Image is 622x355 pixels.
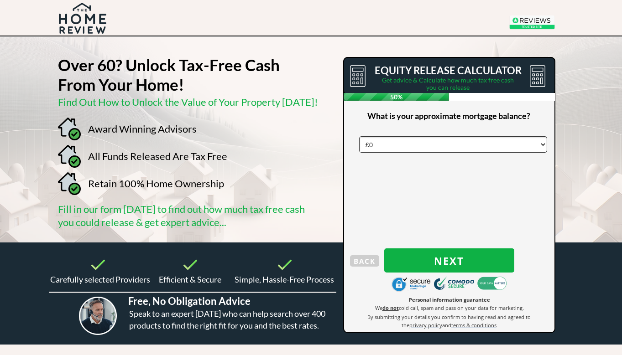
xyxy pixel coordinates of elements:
span: Simple, Hassle-Free Process [235,274,334,284]
span: By submitting your details you confirm to having read and agreed to the [367,314,531,329]
span: Personal information guarantee [409,296,490,303]
span: Next [384,255,514,267]
span: Get advice & Calculate how much tax free cash you can release [382,76,514,91]
span: Find Out How to Unlock the Value of Your Property [DATE]! [58,96,318,108]
span: Fill in our form [DATE] to find out how much tax free cash you could release & get expert advice... [58,203,305,228]
span: EQUITY RELEASE CALCULATOR [375,64,522,77]
span: Award Winning Advisors [88,123,197,135]
button: BACK [350,255,379,267]
span: Retain 100% Home Ownership [88,177,224,190]
span: and [442,322,451,329]
span: We cold call, spam and pass on your data for marketing. [375,304,524,311]
span: Efficient & Secure [159,274,221,284]
span: Free, No Obligation Advice [128,295,251,307]
a: privacy policy [409,321,442,329]
a: terms & conditions [451,321,497,329]
span: Carefully selected Providers [50,274,150,284]
strong: Over 60? Unlock Tax-Free Cash From Your Home! [58,55,280,94]
span: 50% [344,93,450,101]
span: What is your approximate mortgage balance? [367,111,530,121]
button: Next [384,248,514,273]
span: All Funds Released Are Tax Free [88,150,227,162]
span: Speak to an expert [DATE] who can help search over 400 products to find the right fit for you and... [129,309,325,330]
strong: do not [382,304,399,311]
